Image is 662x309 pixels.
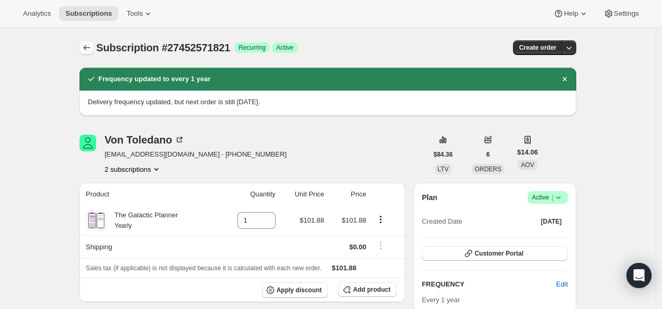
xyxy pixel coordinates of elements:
th: Quantity [218,183,279,206]
button: Settings [597,6,645,21]
button: Tools [120,6,159,21]
span: Active [276,43,293,52]
div: The Galactic Planner [107,210,178,231]
button: Apply discount [262,282,328,298]
small: Yearly [115,222,132,229]
span: Subscription #27452571821 [96,42,230,53]
button: [DATE] [534,214,568,229]
img: product img [87,210,105,231]
span: [DATE] [541,217,562,226]
span: [EMAIL_ADDRESS][DOMAIN_NAME] · [PHONE_NUMBER] [105,149,287,160]
button: Dismiss notification [557,72,572,86]
span: Sales tax (if applicable) is not displayed because it is calculated with each new order. [86,264,322,272]
span: Every 1 year [422,296,460,304]
span: $14.06 [517,147,538,158]
span: Create order [519,43,556,52]
button: Add product [338,282,396,297]
span: Analytics [23,9,51,18]
button: 6 [480,147,496,162]
span: Add product [353,285,390,294]
th: Product [79,183,218,206]
span: $0.00 [349,243,367,251]
th: Unit Price [279,183,327,206]
th: Shipping [79,235,218,258]
button: Edit [550,276,574,293]
p: Delivery frequency updated, but next order is still [DATE]. [88,97,568,107]
button: Customer Portal [422,246,568,261]
button: Shipping actions [372,240,389,251]
span: | [552,193,553,202]
div: Open Intercom Messenger [626,263,652,288]
span: Settings [614,9,639,18]
button: $84.36 [427,147,459,162]
button: Help [547,6,595,21]
span: Subscriptions [65,9,112,18]
span: LTV [438,165,449,173]
span: 6 [486,150,490,159]
button: Analytics [17,6,57,21]
span: Edit [556,279,568,290]
button: Create order [513,40,563,55]
span: $84.36 [433,150,453,159]
button: Product actions [105,164,162,174]
div: Von Toledano [105,135,185,145]
span: Help [564,9,578,18]
span: $101.88 [332,264,357,272]
span: Von Toledano [79,135,96,151]
h2: Plan [422,192,438,203]
th: Price [327,183,369,206]
span: AOV [521,161,534,169]
button: Subscriptions [79,40,94,55]
span: Tools [127,9,143,18]
span: Recurring [238,43,266,52]
span: ORDERS [475,165,501,173]
span: Active [532,192,564,203]
span: Created Date [422,216,462,227]
h2: Frequency updated to every 1 year [98,74,211,84]
button: Product actions [372,214,389,225]
span: Customer Portal [475,249,523,258]
span: $101.88 [300,216,324,224]
button: Subscriptions [59,6,118,21]
h2: FREQUENCY [422,279,556,290]
span: Apply discount [277,286,322,294]
span: $101.88 [341,216,366,224]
